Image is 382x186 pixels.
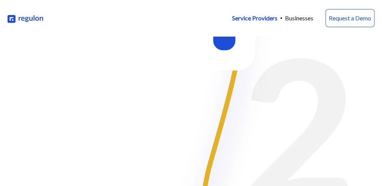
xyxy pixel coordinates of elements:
a: Request a Demo [325,9,374,27]
a: Businesses [285,14,313,23]
img: Regulon Logo [8,13,44,23]
a: Service Providers [232,14,277,23]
